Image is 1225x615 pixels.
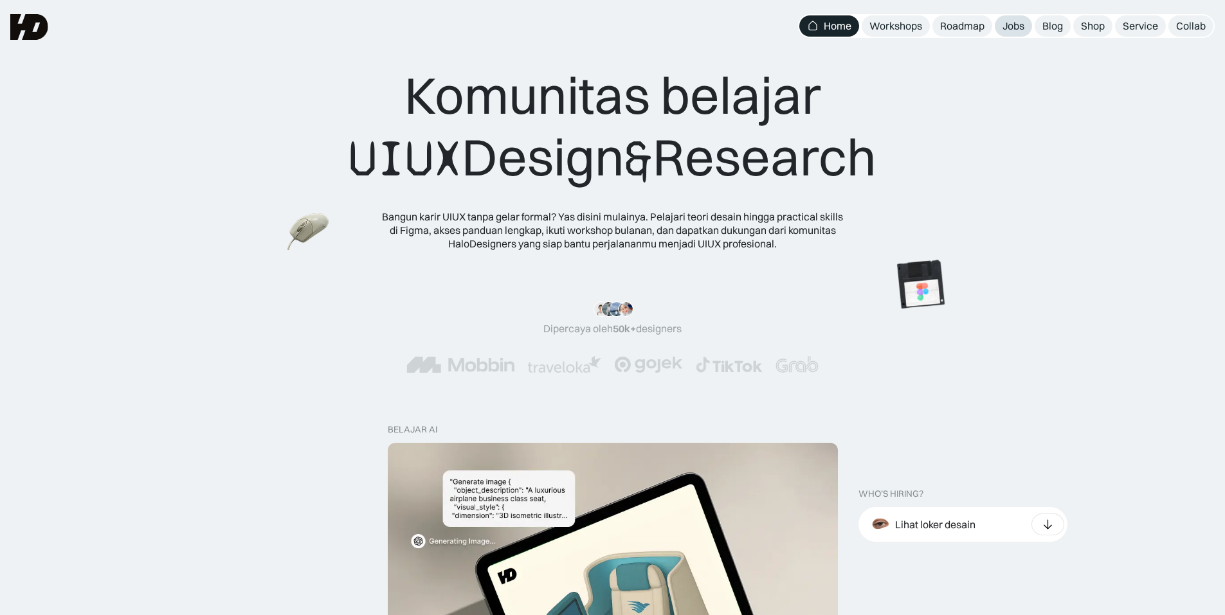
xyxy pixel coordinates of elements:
[995,15,1032,37] a: Jobs
[1042,19,1063,33] div: Blog
[895,518,975,531] div: Lihat loker desain
[543,322,682,335] div: Dipercaya oleh designers
[388,424,437,435] div: belajar ai
[799,15,859,37] a: Home
[858,488,923,499] div: WHO’S HIRING?
[940,19,985,33] div: Roadmap
[824,19,851,33] div: Home
[1168,15,1213,37] a: Collab
[1081,19,1105,33] div: Shop
[349,64,876,190] div: Komunitas belajar Design Research
[381,210,844,250] div: Bangun karir UIUX tanpa gelar formal? Yas disini mulainya. Pelajari teori desain hingga practical...
[1115,15,1166,37] a: Service
[932,15,992,37] a: Roadmap
[1003,19,1024,33] div: Jobs
[1073,15,1112,37] a: Shop
[613,322,636,335] span: 50k+
[624,128,653,190] span: &
[1176,19,1206,33] div: Collab
[869,19,922,33] div: Workshops
[862,15,930,37] a: Workshops
[1035,15,1071,37] a: Blog
[349,128,462,190] span: UIUX
[1123,19,1158,33] div: Service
